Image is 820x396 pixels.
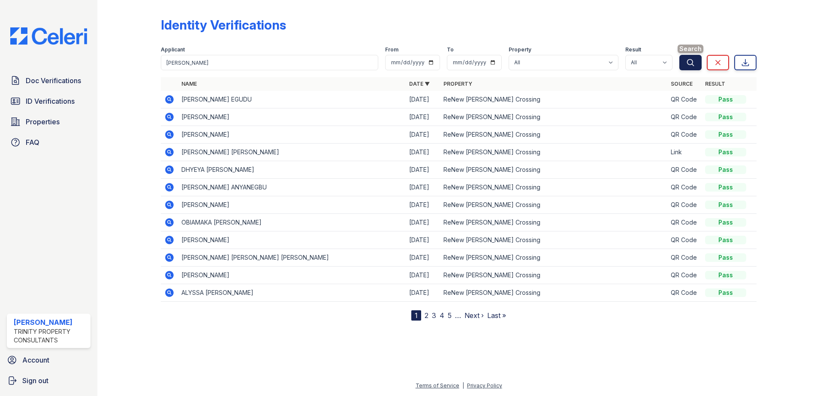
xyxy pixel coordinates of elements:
td: ReNew [PERSON_NAME] Crossing [440,126,668,144]
td: ReNew [PERSON_NAME] Crossing [440,196,668,214]
button: Search [679,55,702,70]
td: DHYEYA [PERSON_NAME] [178,161,406,179]
td: ReNew [PERSON_NAME] Crossing [440,249,668,267]
a: Last » [487,311,506,320]
td: [PERSON_NAME] EGUDU [178,91,406,108]
td: QR Code [667,214,702,231]
a: FAQ [7,134,90,151]
label: From [385,46,398,53]
span: … [455,310,461,321]
label: Applicant [161,46,185,53]
a: Date ▼ [409,81,430,87]
div: Pass [705,165,746,174]
a: Doc Verifications [7,72,90,89]
a: 3 [432,311,436,320]
td: [PERSON_NAME] [178,267,406,284]
div: [PERSON_NAME] [14,317,87,327]
td: ReNew [PERSON_NAME] Crossing [440,161,668,179]
td: QR Code [667,196,702,214]
div: Identity Verifications [161,17,286,33]
label: Result [625,46,641,53]
td: QR Code [667,249,702,267]
td: ReNew [PERSON_NAME] Crossing [440,214,668,231]
td: ReNew [PERSON_NAME] Crossing [440,108,668,126]
div: Pass [705,236,746,244]
td: QR Code [667,91,702,108]
span: Doc Verifications [26,75,81,86]
td: ReNew [PERSON_NAME] Crossing [440,144,668,161]
td: QR Code [667,108,702,126]
a: 4 [440,311,444,320]
td: [PERSON_NAME] ANYANEGBU [178,179,406,196]
span: Account [22,355,49,365]
td: ReNew [PERSON_NAME] Crossing [440,179,668,196]
td: [DATE] [406,249,440,267]
div: Pass [705,130,746,139]
a: Sign out [3,372,94,389]
td: [DATE] [406,284,440,302]
td: [DATE] [406,161,440,179]
a: Property [443,81,472,87]
td: ReNew [PERSON_NAME] Crossing [440,284,668,302]
td: QR Code [667,267,702,284]
input: Search by name or phone number [161,55,378,70]
div: | [462,382,464,389]
a: Name [181,81,197,87]
div: Pass [705,113,746,121]
td: QR Code [667,231,702,249]
td: [DATE] [406,267,440,284]
td: ReNew [PERSON_NAME] Crossing [440,91,668,108]
a: Properties [7,113,90,130]
a: Privacy Policy [467,382,502,389]
div: 1 [411,310,421,321]
td: [PERSON_NAME] [178,126,406,144]
label: To [447,46,454,53]
div: Pass [705,148,746,156]
td: [DATE] [406,126,440,144]
a: Result [705,81,725,87]
label: Property [509,46,531,53]
div: Pass [705,201,746,209]
div: Pass [705,183,746,192]
a: ID Verifications [7,93,90,110]
td: QR Code [667,126,702,144]
td: [PERSON_NAME] [PERSON_NAME] [PERSON_NAME] [178,249,406,267]
span: FAQ [26,137,39,147]
td: QR Code [667,284,702,302]
div: Pass [705,218,746,227]
img: CE_Logo_Blue-a8612792a0a2168367f1c8372b55b34899dd931a85d93a1a3d3e32e68fde9ad4.png [3,27,94,45]
td: QR Code [667,161,702,179]
td: ReNew [PERSON_NAME] Crossing [440,267,668,284]
span: Properties [26,117,60,127]
td: [DATE] [406,196,440,214]
a: Next › [464,311,484,320]
td: OBIAMAKA [PERSON_NAME] [178,214,406,231]
span: ID Verifications [26,96,75,106]
td: QR Code [667,179,702,196]
td: [DATE] [406,214,440,231]
td: ALYSSA [PERSON_NAME] [178,284,406,302]
a: Terms of Service [416,382,459,389]
span: Sign out [22,375,48,386]
td: [DATE] [406,91,440,108]
a: 2 [425,311,428,320]
a: Account [3,351,94,369]
div: Pass [705,271,746,279]
td: [DATE] [406,231,440,249]
span: Search [678,45,703,53]
a: Source [671,81,693,87]
div: Trinity Property Consultants [14,327,87,345]
td: [DATE] [406,108,440,126]
td: [DATE] [406,179,440,196]
a: 5 [448,311,452,320]
div: Pass [705,95,746,104]
td: [PERSON_NAME] [178,196,406,214]
td: [PERSON_NAME] [PERSON_NAME] [178,144,406,161]
div: Pass [705,288,746,297]
div: Pass [705,253,746,262]
td: ReNew [PERSON_NAME] Crossing [440,231,668,249]
td: [DATE] [406,144,440,161]
td: [PERSON_NAME] [178,231,406,249]
td: Link [667,144,702,161]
